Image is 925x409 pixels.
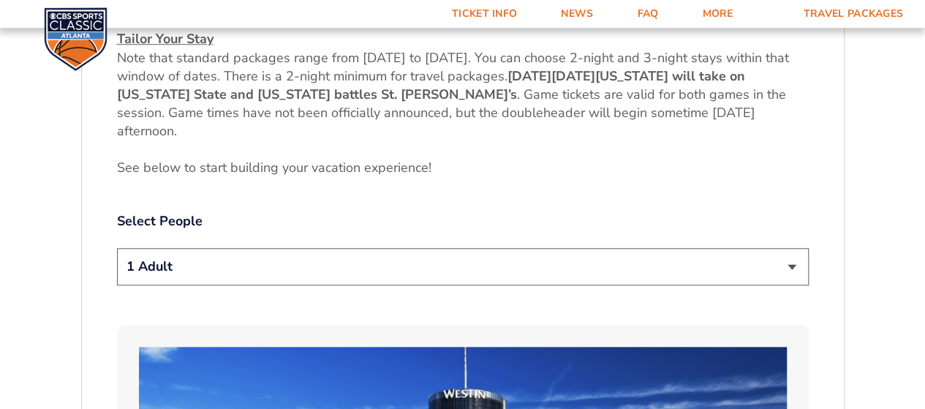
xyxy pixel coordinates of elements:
[117,159,809,177] p: See below to start building your vacation e
[507,67,595,85] strong: [DATE][DATE]
[117,212,809,230] label: Select People
[44,7,107,71] img: CBS Sports Classic
[117,86,786,140] span: . Game tickets are valid for both games in the session. Game times have not been officially annou...
[117,67,745,103] strong: [US_STATE] will take on [US_STATE] State and [US_STATE] battles St. [PERSON_NAME]’s
[117,49,789,85] span: Note that standard packages range from [DATE] to [DATE]. You can choose 2-night and 3-night stays...
[371,159,431,176] span: xperience!
[117,30,214,48] u: Tailor Your Stay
